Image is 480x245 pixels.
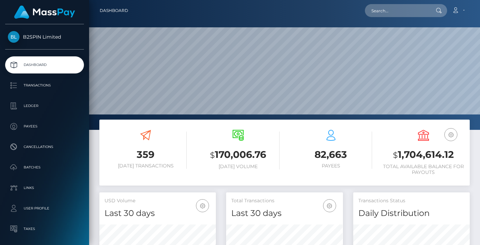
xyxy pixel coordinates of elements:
[8,183,81,193] p: Links
[8,121,81,132] p: Payees
[104,198,211,204] h5: USD Volume
[358,207,465,219] h4: Daily Distribution
[5,220,84,237] a: Taxes
[197,164,279,169] h6: [DATE] Volume
[5,118,84,135] a: Payees
[8,80,81,91] p: Transactions
[8,142,81,152] p: Cancellations
[382,148,465,162] h3: 1,704,614.12
[5,56,84,73] a: Dashboard
[14,5,75,19] img: MassPay Logo
[5,200,84,217] a: User Profile
[5,34,84,40] span: B2SPIN Limited
[8,31,20,43] img: B2SPIN Limited
[231,198,337,204] h5: Total Transactions
[5,179,84,196] a: Links
[8,162,81,173] p: Batches
[290,148,372,161] h3: 82,663
[104,148,187,161] h3: 359
[8,60,81,70] p: Dashboard
[393,150,398,160] small: $
[5,77,84,94] a: Transactions
[210,150,215,160] small: $
[5,159,84,176] a: Batches
[231,207,337,219] h4: Last 30 days
[8,101,81,111] p: Ledger
[8,224,81,234] p: Taxes
[358,198,465,204] h5: Transactions Status
[8,203,81,214] p: User Profile
[104,207,211,219] h4: Last 30 days
[365,4,429,17] input: Search...
[290,163,372,169] h6: Payees
[5,97,84,114] a: Ledger
[197,148,279,162] h3: 170,006.76
[104,163,187,169] h6: [DATE] Transactions
[5,138,84,155] a: Cancellations
[382,164,465,175] h6: Total Available Balance for Payouts
[100,3,128,18] a: Dashboard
